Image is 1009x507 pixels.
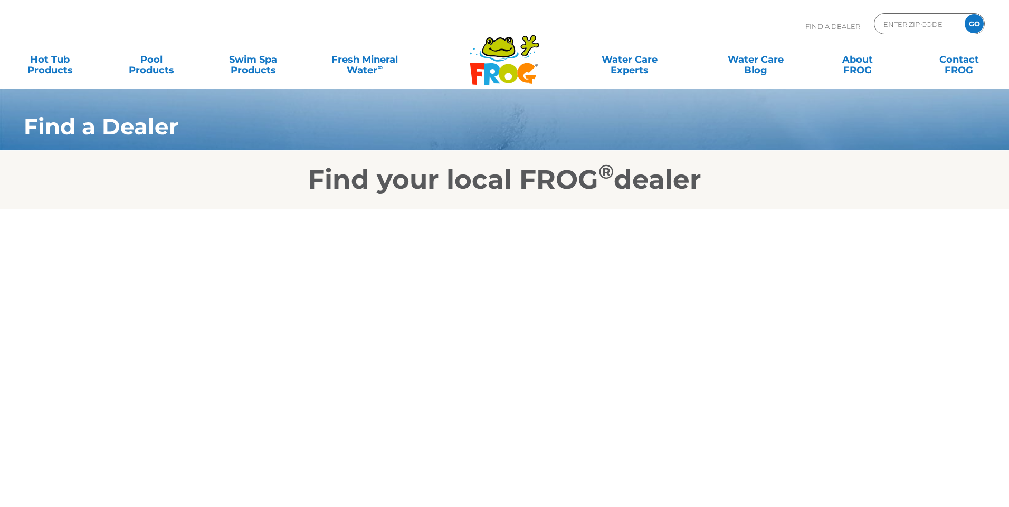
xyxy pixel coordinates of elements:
img: Frog Products Logo [464,21,545,85]
a: Swim SpaProducts [214,49,293,70]
a: ContactFROG [919,49,998,70]
a: Water CareExperts [565,49,693,70]
p: Find A Dealer [805,13,860,40]
a: Hot TubProducts [11,49,90,70]
a: Fresh MineralWater∞ [316,49,414,70]
h2: Find your local FROG dealer [8,164,1001,196]
a: PoolProducts [112,49,192,70]
sup: ® [598,160,614,183]
sup: ∞ [377,63,383,71]
h1: Find a Dealer [24,114,902,139]
input: GO [965,14,984,33]
a: AboutFROG [818,49,897,70]
a: Water CareBlog [716,49,795,70]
